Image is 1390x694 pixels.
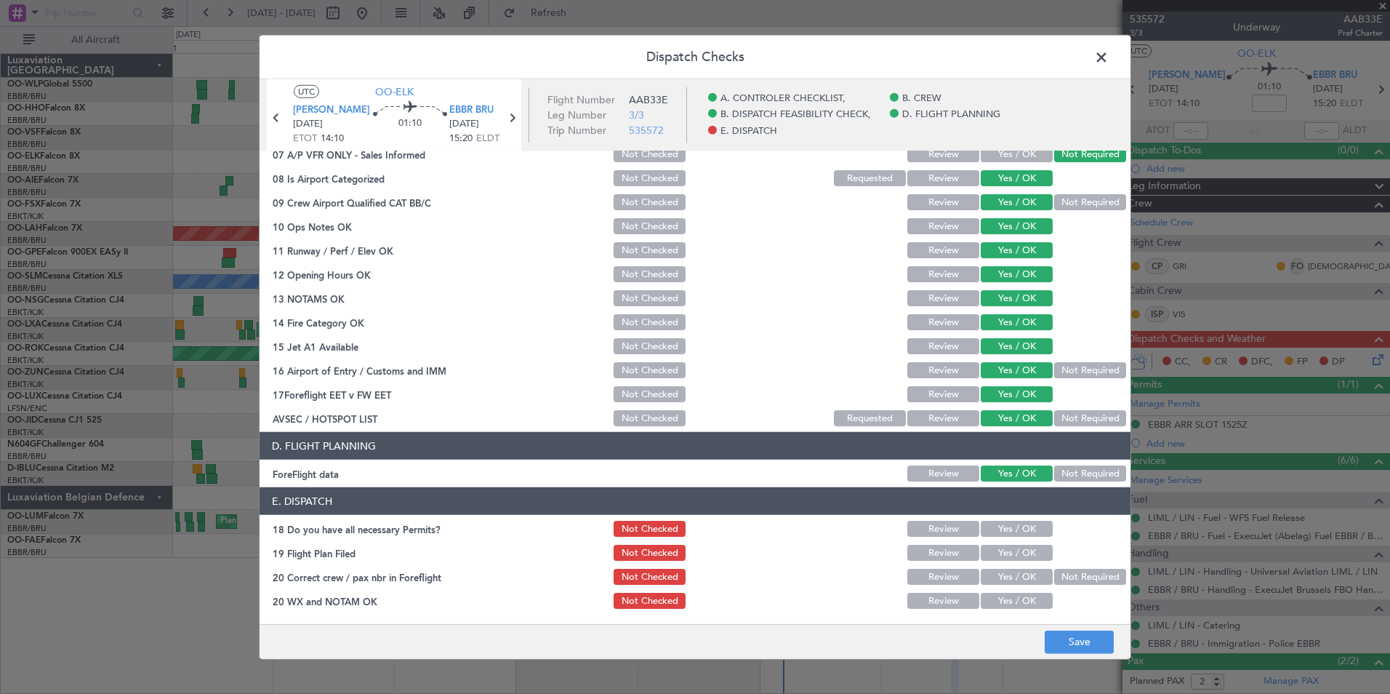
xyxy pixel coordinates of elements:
[1054,569,1126,585] button: Not Required
[1054,146,1126,162] button: Not Required
[260,36,1130,79] header: Dispatch Checks
[1054,362,1126,378] button: Not Required
[1054,194,1126,210] button: Not Required
[1054,466,1126,482] button: Not Required
[1054,410,1126,426] button: Not Required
